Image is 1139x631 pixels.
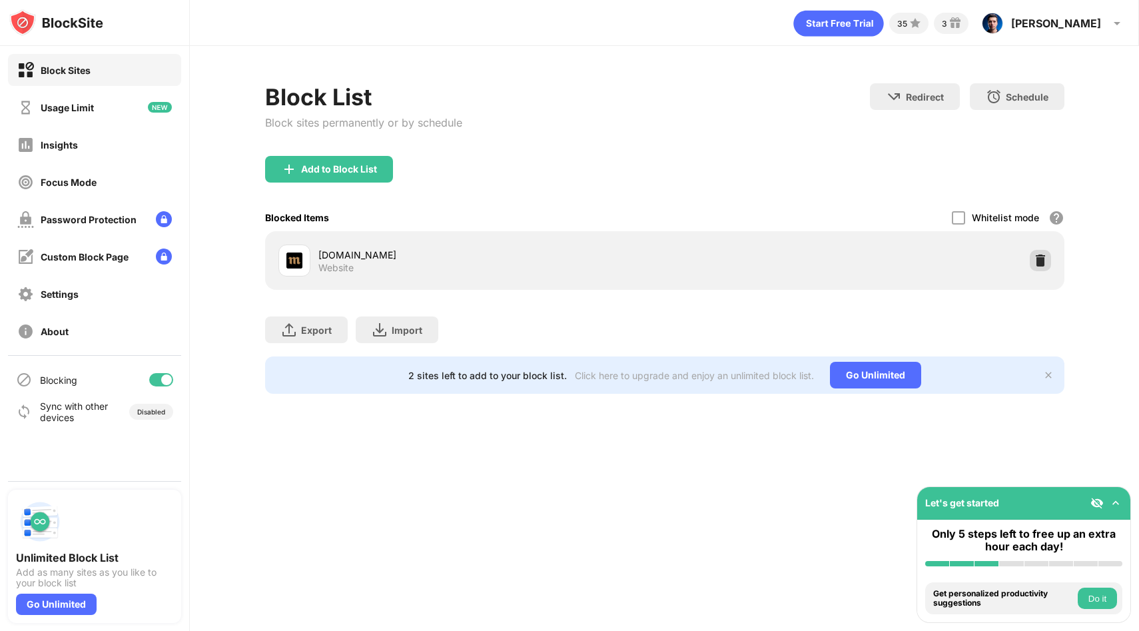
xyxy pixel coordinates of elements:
div: Schedule [1006,91,1048,103]
div: Custom Block Page [41,251,129,263]
button: Do it [1078,588,1117,609]
img: sync-icon.svg [16,404,32,420]
div: Blocking [40,374,77,386]
div: Whitelist mode [972,212,1039,223]
div: 35 [897,19,907,29]
div: Redirect [906,91,944,103]
div: Only 5 steps left to free up an extra hour each day! [925,528,1122,553]
div: Unlimited Block List [16,551,173,564]
img: customize-block-page-off.svg [17,249,34,265]
div: Focus Mode [41,177,97,188]
div: Settings [41,289,79,300]
div: Insights [41,139,78,151]
div: Add as many sites as you like to your block list [16,567,173,588]
img: settings-off.svg [17,286,34,303]
div: [DOMAIN_NAME] [318,248,665,262]
div: Import [392,324,422,336]
img: reward-small.svg [947,15,963,31]
img: push-block-list.svg [16,498,64,546]
img: insights-off.svg [17,137,34,153]
div: 3 [942,19,947,29]
img: favicons [286,253,302,269]
img: ACg8ocI1Z6RcJ2KmrVdstdTUpPhuzalgpbCh8Uh0Doo-m01-YdZpkzuo=s96-c [982,13,1003,34]
div: Blocked Items [265,212,329,223]
img: about-off.svg [17,323,34,340]
div: About [41,326,69,337]
div: Export [301,324,332,336]
img: x-button.svg [1043,370,1054,380]
div: Password Protection [41,214,137,225]
div: Add to Block List [301,164,377,175]
div: Disabled [137,408,165,416]
img: points-small.svg [907,15,923,31]
img: logo-blocksite.svg [9,9,103,36]
div: Let's get started [925,497,999,508]
div: Sync with other devices [40,400,109,423]
div: Go Unlimited [830,362,921,388]
div: Go Unlimited [16,594,97,615]
div: Get personalized productivity suggestions [933,589,1074,608]
div: [PERSON_NAME] [1011,17,1101,30]
img: password-protection-off.svg [17,211,34,228]
div: Block sites permanently or by schedule [265,116,462,129]
img: lock-menu.svg [156,211,172,227]
img: blocking-icon.svg [16,372,32,388]
img: focus-off.svg [17,174,34,191]
img: time-usage-off.svg [17,99,34,116]
div: animation [793,10,884,37]
div: Block Sites [41,65,91,76]
img: omni-setup-toggle.svg [1109,496,1122,510]
img: new-icon.svg [148,102,172,113]
img: lock-menu.svg [156,249,172,265]
div: Block List [265,83,462,111]
img: block-on.svg [17,62,34,79]
div: 2 sites left to add to your block list. [408,370,567,381]
div: Website [318,262,354,274]
img: eye-not-visible.svg [1090,496,1104,510]
div: Click here to upgrade and enjoy an unlimited block list. [575,370,814,381]
div: Usage Limit [41,102,94,113]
